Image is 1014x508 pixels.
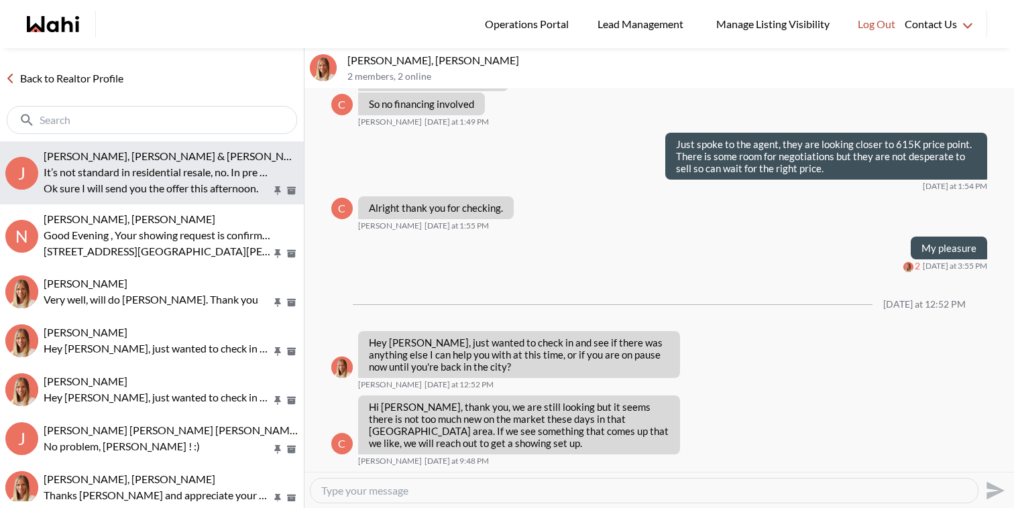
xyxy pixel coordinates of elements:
[978,475,1009,505] button: Send
[331,198,353,219] div: C
[44,180,272,196] p: Ok sure I will send you the offer this afternoon.
[5,275,38,308] img: N
[369,202,503,214] p: Alright thank you for checking.
[923,261,987,271] time: 2025-08-23T19:55:23.761Z
[310,54,337,81] div: Cheryl Zanetti, Michelle
[44,164,272,180] p: It’s not standard in residential resale, no. In pre construction yes. You can include it if you w...
[5,471,38,504] div: Saeid Kanani, Michelle
[272,185,284,196] button: Pin
[358,117,422,127] span: [PERSON_NAME]
[425,379,494,390] time: 2025-08-25T16:52:11.494Z
[44,389,272,405] p: Hey [PERSON_NAME], just wanted to check in on the ID email and agreement so we can continue to pr...
[903,262,913,272] div: Michelle Ryckman
[883,299,966,310] div: [DATE] at 12:52 PM
[369,98,474,110] p: So no financing involved
[5,157,38,190] div: J
[284,346,298,357] button: Archive
[331,357,353,378] img: M
[40,113,267,127] input: Search
[369,336,669,373] p: Hey [PERSON_NAME], just wanted to check in and see if there was anything else I can help you with...
[44,243,272,259] p: [STREET_ADDRESS][GEOGRAPHIC_DATA][PERSON_NAME][DATE] • 7:00pm
[284,493,298,504] button: Archive
[331,433,353,454] div: C
[321,484,967,497] textarea: Type your message
[425,456,489,466] time: 2025-08-26T01:48:26.845Z
[272,248,284,259] button: Pin
[284,185,298,196] button: Archive
[27,16,79,32] a: Wahi homepage
[310,54,337,81] img: C
[358,379,422,390] span: [PERSON_NAME]
[44,212,215,225] span: [PERSON_NAME], [PERSON_NAME]
[923,181,987,192] time: 2025-08-23T17:54:12.086Z
[272,346,284,357] button: Pin
[5,220,38,253] div: N
[425,117,489,127] time: 2025-08-23T17:49:51.374Z
[284,444,298,455] button: Archive
[331,94,353,115] div: C
[5,324,38,357] img: T
[272,493,284,504] button: Pin
[44,277,127,290] span: [PERSON_NAME]
[331,357,353,378] div: Michelle Ryckman
[272,395,284,406] button: Pin
[858,15,895,33] span: Log Out
[485,15,573,33] span: Operations Portal
[284,297,298,308] button: Archive
[284,395,298,406] button: Archive
[358,220,422,231] span: [PERSON_NAME]
[44,375,127,387] span: [PERSON_NAME]
[347,71,1009,82] p: 2 members , 2 online
[284,248,298,259] button: Archive
[369,401,669,449] p: Hi [PERSON_NAME], thank you, we are still looking but it seems there is not too much new on the m...
[44,227,272,243] p: Good Evening , Your showing request is confirmed.......looking forward to show you the property.....
[44,438,272,454] p: No problem, [PERSON_NAME] ! :)
[5,422,38,455] div: J
[44,340,272,357] p: Hey [PERSON_NAME], just wanted to check in and see how things are coming along with [PERSON_NAME].
[44,326,127,338] span: [PERSON_NAME]
[44,487,272,503] p: Thanks [PERSON_NAME] and appreciate your help and your team's efforts... awesome work all
[44,292,272,308] p: Very well, will do [PERSON_NAME]. Thank you
[921,242,976,254] p: My pleasure
[676,138,976,174] p: Just spoke to the agent, they are looking closer to 615K price point. There is some room for nego...
[44,424,299,436] span: [PERSON_NAME] [PERSON_NAME] [PERSON_NAME]
[347,54,1009,67] p: [PERSON_NAME], [PERSON_NAME]
[44,149,396,162] span: [PERSON_NAME], [PERSON_NAME] & [PERSON_NAME] [PERSON_NAME]
[5,275,38,308] div: Nurse Noelz, Michelle
[903,262,913,272] img: M
[915,261,920,272] span: 2
[425,220,489,231] time: 2025-08-23T17:55:54.992Z
[598,15,688,33] span: Lead Management
[5,373,38,406] img: R
[44,472,215,485] span: [PERSON_NAME], [PERSON_NAME]
[5,471,38,504] img: S
[272,444,284,455] button: Pin
[272,297,284,308] button: Pin
[712,15,834,33] span: Manage Listing Visibility
[5,324,38,357] div: Tadia Hines, Michelle
[5,373,38,406] div: Ritu Gill, Michelle
[358,456,422,466] span: [PERSON_NAME]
